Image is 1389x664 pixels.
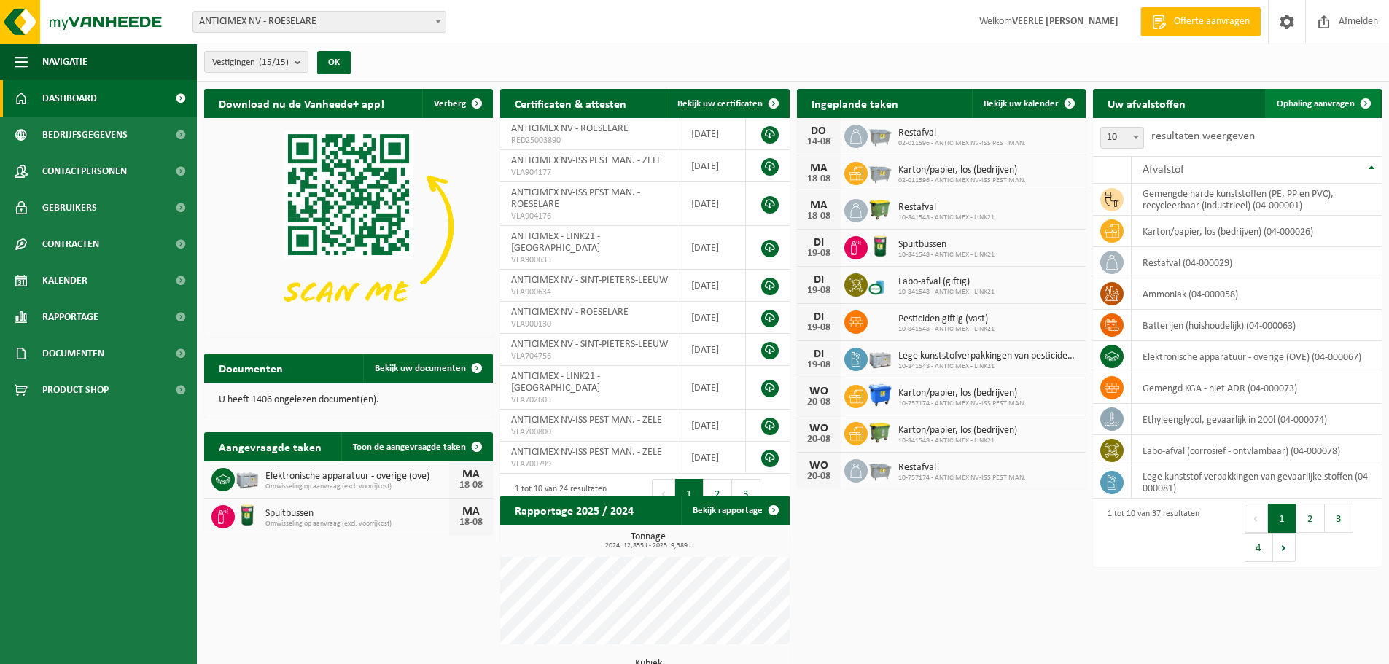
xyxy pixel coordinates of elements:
[1132,278,1382,310] td: ammoniak (04-000058)
[868,345,892,370] img: PB-LB-0680-HPE-GY-11
[898,288,995,297] span: 10-841548 - ANTICIMEX - LINK21
[868,197,892,222] img: WB-1100-HPE-GN-51
[680,270,747,302] td: [DATE]
[511,426,668,438] span: VLA700800
[898,437,1017,445] span: 10-841548 - ANTICIMEX - LINK21
[1265,89,1380,118] a: Ophaling aanvragen
[193,12,446,32] span: ANTICIMEX NV - ROESELARE
[42,299,98,335] span: Rapportage
[898,176,1026,185] span: 02-011596 - ANTICIMEX NV-ISS PEST MAN.
[265,471,449,483] span: Elektronische apparatuur - overige (ove)
[804,348,833,360] div: DI
[868,271,892,296] img: LP-OT-00060-CU
[680,118,747,150] td: [DATE]
[704,479,732,508] button: 2
[898,165,1026,176] span: Karton/papier, los (bedrijven)
[898,128,1026,139] span: Restafval
[804,323,833,333] div: 19-08
[511,371,600,394] span: ANTICIMEX - LINK21 - [GEOGRAPHIC_DATA]
[204,432,336,461] h2: Aangevraagde taken
[804,397,833,407] div: 20-08
[804,237,833,249] div: DI
[804,174,833,184] div: 18-08
[500,89,641,117] h2: Certificaten & attesten
[204,51,308,73] button: Vestigingen(15/15)
[511,231,600,254] span: ANTICIMEX - LINK21 - [GEOGRAPHIC_DATA]
[732,479,760,508] button: 3
[1012,16,1118,27] strong: VEERLE [PERSON_NAME]
[1132,404,1382,435] td: ethyleenglycol, gevaarlijk in 200l (04-000074)
[677,99,763,109] span: Bekijk uw certificaten
[1132,247,1382,278] td: restafval (04-000029)
[511,351,668,362] span: VLA704756
[680,366,747,410] td: [DATE]
[972,89,1084,118] a: Bekijk uw kalender
[898,214,995,222] span: 10-841548 - ANTICIMEX - LINK21
[804,472,833,482] div: 20-08
[868,160,892,184] img: WB-2500-GAL-GY-04
[804,434,833,445] div: 20-08
[898,239,995,251] span: Spuitbussen
[42,372,109,408] span: Product Shop
[511,211,668,222] span: VLA904176
[511,123,629,134] span: ANTICIMEX NV - ROESELARE
[265,508,449,520] span: Spuitbussen
[1132,435,1382,466] td: labo-afval (corrosief - ontvlambaar) (04-000078)
[680,442,747,474] td: [DATE]
[680,302,747,334] td: [DATE]
[804,200,833,211] div: MA
[680,150,747,182] td: [DATE]
[511,307,629,318] span: ANTICIMEX NV - ROESELARE
[511,135,668,147] span: RED25003890
[511,254,668,266] span: VLA900635
[898,313,995,325] span: Pesticiden giftig (vast)
[259,58,289,67] count: (15/15)
[1170,15,1253,29] span: Offerte aanvragen
[1093,89,1200,117] h2: Uw afvalstoffen
[898,399,1026,408] span: 10-757174 - ANTICIMEX NV-ISS PEST MAN.
[511,187,640,210] span: ANTICIMEX NV-ISS PEST MAN. - ROESELARE
[235,503,260,528] img: PB-OT-0200-MET-00-03
[1273,533,1296,562] button: Next
[804,211,833,222] div: 18-08
[804,423,833,434] div: WO
[511,319,668,330] span: VLA900130
[363,354,491,383] a: Bekijk uw documenten
[868,420,892,445] img: WB-1100-HPE-GN-50
[804,460,833,472] div: WO
[898,474,1026,483] span: 10-757174 - ANTICIMEX NV-ISS PEST MAN.
[219,395,478,405] p: U heeft 1406 ongelezen document(en).
[1245,533,1273,562] button: 4
[804,249,833,259] div: 19-08
[675,479,704,508] button: 1
[42,262,87,299] span: Kalender
[680,410,747,442] td: [DATE]
[1132,184,1382,216] td: gemengde harde kunststoffen (PE, PP en PVC), recycleerbaar (industrieel) (04-000001)
[1296,504,1325,533] button: 2
[680,182,747,226] td: [DATE]
[456,517,486,528] div: 18-08
[375,364,466,373] span: Bekijk uw documenten
[511,339,668,350] span: ANTICIMEX NV - SINT-PIETERS-LEEUW
[204,354,297,382] h2: Documenten
[804,137,833,147] div: 14-08
[1325,504,1353,533] button: 3
[1132,310,1382,341] td: batterijen (huishoudelijk) (04-000063)
[804,163,833,174] div: MA
[1132,216,1382,247] td: karton/papier, los (bedrijven) (04-000026)
[511,394,668,406] span: VLA702605
[898,202,995,214] span: Restafval
[898,388,1026,399] span: Karton/papier, los (bedrijven)
[666,89,788,118] a: Bekijk uw certificaten
[511,155,662,166] span: ANTICIMEX NV-ISS PEST MAN. - ZELE
[212,52,289,74] span: Vestigingen
[353,442,466,452] span: Toon de aangevraagde taken
[456,469,486,480] div: MA
[868,122,892,147] img: WB-2500-GAL-GY-04
[1140,7,1261,36] a: Offerte aanvragen
[804,311,833,323] div: DI
[511,415,662,426] span: ANTICIMEX NV-ISS PEST MAN. - ZELE
[1143,164,1184,176] span: Afvalstof
[1100,502,1199,563] div: 1 tot 10 van 37 resultaten
[804,125,833,137] div: DO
